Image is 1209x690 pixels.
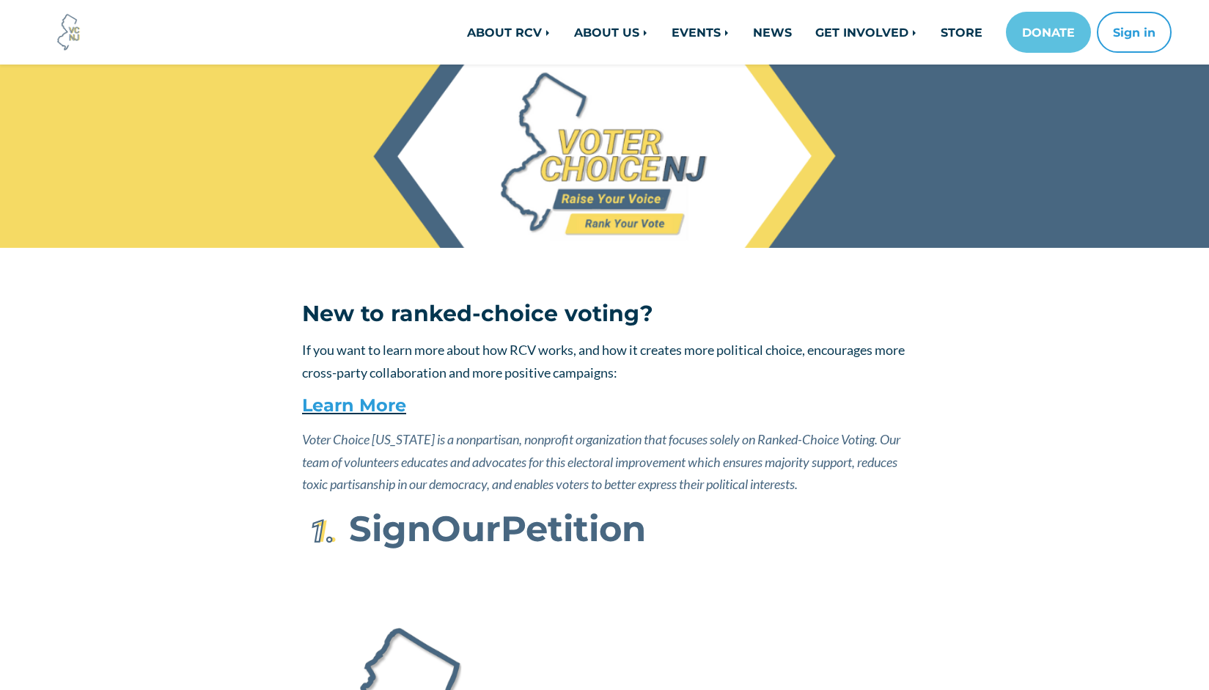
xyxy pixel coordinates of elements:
[431,507,501,550] span: Our
[1006,12,1091,53] a: DONATE
[660,18,741,47] a: EVENTS
[562,18,660,47] a: ABOUT US
[291,12,1172,53] nav: Main navigation
[49,12,89,52] img: Voter Choice NJ
[302,339,907,383] p: If you want to learn more about how RCV works, and how it creates more political choice, encourag...
[349,507,646,550] strong: Sign Petition
[804,18,929,47] a: GET INVOLVED
[455,18,562,47] a: ABOUT RCV
[302,301,907,327] h3: New to ranked-choice voting?
[302,431,900,492] em: Voter Choice [US_STATE] is a nonpartisan, nonprofit organization that focuses solely on Ranked-Ch...
[1097,12,1172,53] button: Sign in or sign up
[741,18,804,47] a: NEWS
[929,18,994,47] a: STORE
[302,394,406,416] a: Learn More
[302,513,339,550] img: First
